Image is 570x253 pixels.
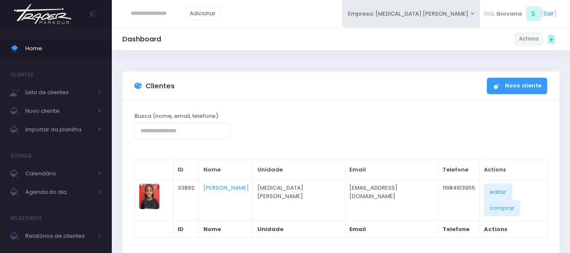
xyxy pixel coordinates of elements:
[479,220,547,237] th: Actions
[438,180,480,220] td: 11984913955
[146,82,175,90] h3: Clientes
[199,160,253,180] th: Nome
[25,106,93,117] span: Novo cliente
[484,200,520,216] a: comprar
[253,180,345,220] td: [MEDICAL_DATA] [PERSON_NAME]
[345,160,438,180] th: Email
[438,160,480,180] th: Telefone
[543,9,554,18] a: Sair
[11,210,42,227] h4: Relatórios
[25,43,101,54] span: Home
[438,220,480,237] th: Telefone
[484,184,512,200] a: editar
[345,180,438,220] td: [EMAIL_ADDRESS][DOMAIN_NAME]
[135,112,219,120] label: Busca (nome, email, telefone):
[122,35,161,44] h5: Dashboard
[25,187,93,198] span: Agenda do dia
[253,160,345,180] th: Unidade
[25,168,93,179] span: Calendário
[484,10,495,18] span: Olá,
[487,78,547,94] a: Novo cliente
[480,4,559,23] div: [ ]
[199,220,253,237] th: Nome
[479,160,547,180] th: Actions
[25,231,93,242] span: Relatórios de clientes
[345,220,438,237] th: Email
[173,220,199,237] th: ID
[203,184,249,192] a: [PERSON_NAME]
[25,124,93,135] span: Importar da planilha
[11,147,32,164] h4: Agenda
[526,6,541,21] span: S
[25,87,93,98] span: Lista de clientes
[514,32,543,46] a: Actions
[11,66,33,83] h4: Clientes
[253,220,345,237] th: Unidade
[173,180,199,220] td: 33892
[496,10,522,18] span: Giovana
[173,160,199,180] th: ID
[186,6,220,20] a: Adicionar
